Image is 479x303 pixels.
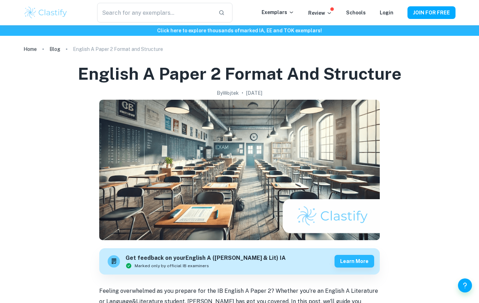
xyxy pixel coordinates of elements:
button: Help and Feedback [458,278,472,292]
input: Search for any exemplars... [97,3,213,22]
span: Marked only by official IB examiners [135,263,209,269]
a: Get feedback on yourEnglish A ([PERSON_NAME] & Lit) IAMarked only by official IB examinersLearn more [99,248,380,275]
p: Exemplars [262,8,294,16]
h6: Get feedback on your English A ([PERSON_NAME] & Lit) IA [126,254,286,263]
h6: Click here to explore thousands of marked IA, EE and TOK exemplars ! [1,27,478,34]
h1: English A Paper 2 Format and Structure [78,62,402,85]
h2: By Wojtek [217,89,239,97]
a: Login [380,10,393,15]
p: • [242,89,243,97]
p: English A Paper 2 Format and Structure [73,45,163,53]
a: Schools [346,10,366,15]
img: Clastify logo [23,6,68,20]
img: English A Paper 2 Format and Structure cover image [99,100,380,240]
a: Home [23,44,37,54]
button: JOIN FOR FREE [407,6,456,19]
p: Review [308,9,332,17]
button: Learn more [335,255,374,268]
a: Blog [49,44,60,54]
h2: [DATE] [246,89,262,97]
